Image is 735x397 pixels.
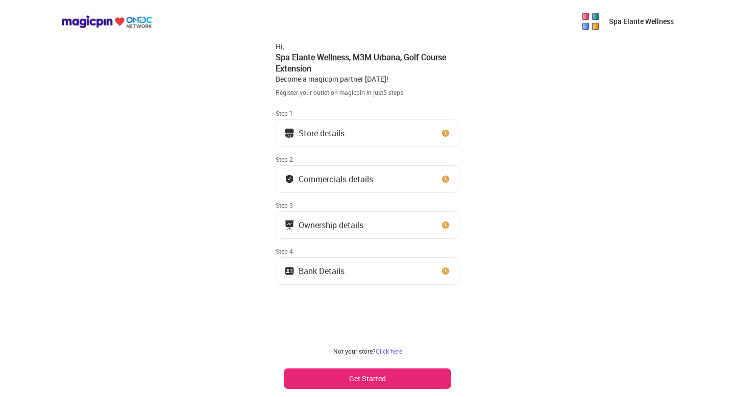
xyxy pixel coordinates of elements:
div: Spa Elante Wellness , M3M Urbana, Golf Course Extension [276,52,459,75]
button: Store details [276,119,459,147]
img: clock_icon_new.67dbf243.svg [440,266,451,276]
div: Hi, Become a magicpin partner [DATE]! [276,41,459,84]
button: Bank Details [276,257,459,285]
img: bank_details_tick.fdc3558c.svg [284,174,295,184]
button: Get Started [284,368,451,389]
span: Not your store? [333,347,376,355]
div: Store details [299,131,345,136]
img: ondc-logo-new-small.8a59708e.svg [61,15,152,29]
img: 5kpy1OYlDsuLhLgQzvHA0b3D2tpYM65o7uN6qQmrajoZMvA06tM6FZ_Luz5y1fMPyyl3GnnvzWZcaj6n5kJuFGoMPPY [580,11,601,32]
div: Commercials details [299,177,373,182]
div: Step 2 [276,155,459,163]
img: clock_icon_new.67dbf243.svg [440,174,451,184]
img: storeIcon.9b1f7264.svg [284,128,295,138]
div: Step 1 [276,109,459,117]
img: commercials_icon.983f7837.svg [284,220,295,230]
div: Register your outlet on magicpin in just 5 steps [276,88,459,97]
img: clock_icon_new.67dbf243.svg [440,128,451,138]
div: Step 3 [276,201,459,209]
img: clock_icon_new.67dbf243.svg [440,220,451,230]
div: Step 4 [276,247,459,255]
p: Spa Elante Wellness [609,16,674,27]
button: Commercials details [276,165,459,193]
div: Ownership details [299,222,363,228]
div: Bank Details [299,268,345,274]
a: Click here [376,347,402,355]
img: ownership_icon.37569ceb.svg [284,266,295,276]
button: Ownership details [276,211,459,239]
